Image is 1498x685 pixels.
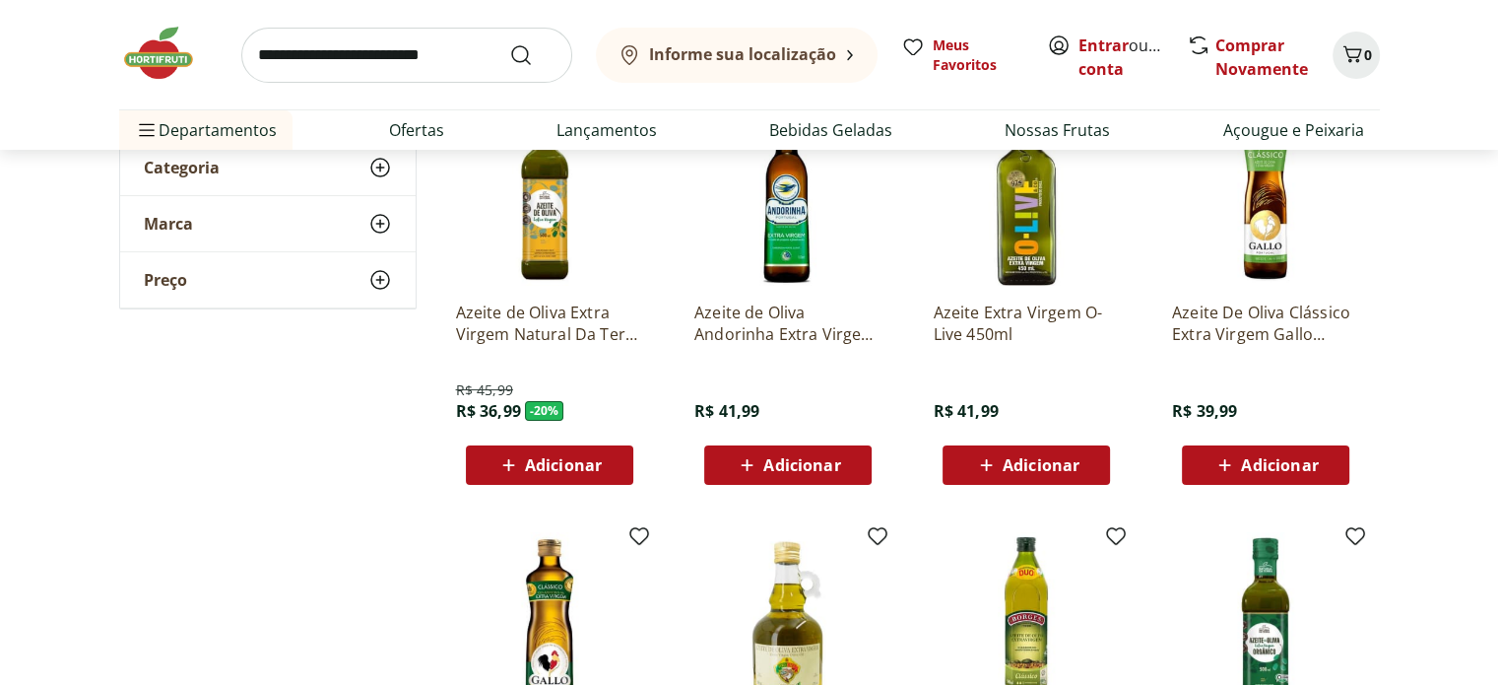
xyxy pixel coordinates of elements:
button: Carrinho [1333,32,1380,79]
span: 0 [1364,45,1372,64]
span: Marca [144,214,193,234]
span: ou [1078,34,1166,81]
span: Categoria [144,158,220,177]
button: Categoria [120,140,416,195]
a: Azeite de Oliva Andorinha Extra Virgem 500ml [694,302,881,345]
img: Azeite de Oliva Andorinha Extra Virgem 500ml [694,99,881,286]
button: Marca [120,196,416,251]
img: Hortifruti [119,24,218,83]
button: Adicionar [466,445,633,485]
span: Preço [144,270,187,290]
img: Azeite Extra Virgem O-Live 450ml [933,99,1120,286]
span: Departamentos [135,106,277,154]
button: Menu [135,106,159,154]
span: R$ 41,99 [694,400,759,422]
span: Adicionar [1241,457,1318,473]
a: Ofertas [389,118,444,142]
span: Adicionar [525,457,602,473]
span: R$ 39,99 [1172,400,1237,422]
button: Adicionar [704,445,872,485]
button: Submit Search [509,43,556,67]
a: Comprar Novamente [1215,34,1308,80]
a: Açougue e Peixaria [1222,118,1363,142]
b: Informe sua localização [649,43,836,65]
img: Azeite De Oliva Clássico Extra Virgem Gallo 500Ml [1172,99,1359,286]
a: Azeite Extra Virgem O-Live 450ml [933,302,1120,345]
span: - 20 % [525,401,564,421]
input: search [241,28,572,83]
span: R$ 36,99 [456,400,521,422]
button: Adicionar [1182,445,1349,485]
button: Adicionar [943,445,1110,485]
a: Lançamentos [556,118,657,142]
a: Meus Favoritos [901,35,1023,75]
a: Entrar [1078,34,1129,56]
span: R$ 41,99 [933,400,998,422]
span: Adicionar [763,457,840,473]
a: Criar conta [1078,34,1187,80]
a: Nossas Frutas [1005,118,1110,142]
a: Azeite de Oliva Extra Virgem Natural Da Terra 500ml [456,302,643,345]
span: Meus Favoritos [933,35,1023,75]
span: Adicionar [1003,457,1079,473]
img: Azeite de Oliva Extra Virgem Natural Da Terra 500ml [456,99,643,286]
a: Azeite De Oliva Clássico Extra Virgem Gallo 500Ml [1172,302,1359,345]
a: Bebidas Geladas [769,118,892,142]
button: Preço [120,252,416,308]
span: R$ 45,99 [456,380,513,400]
button: Informe sua localização [596,28,878,83]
